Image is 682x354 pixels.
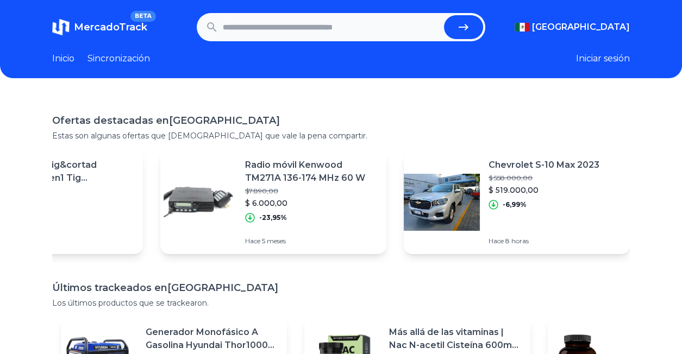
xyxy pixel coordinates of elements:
[404,164,480,240] img: Imagen destacada
[167,282,278,294] font: [GEOGRAPHIC_DATA]
[532,22,630,32] font: [GEOGRAPHIC_DATA]
[52,298,209,308] font: Los últimos productos que se trackearon.
[489,160,599,170] font: Chevrolet S-10 Max 2023
[576,53,630,64] font: Iniciar sesión
[262,237,286,245] font: 5 meses
[52,18,70,36] img: MercadoTrack
[52,282,167,294] font: Últimos trackeados en
[74,21,147,33] font: MercadoTrack
[489,237,504,245] font: Hace
[52,131,367,141] font: Estas son algunas ofertas que [DEMOGRAPHIC_DATA] que vale la pena compartir.
[160,150,386,254] a: Imagen destacadaRadio móvil Kenwood TM271A 136-174 MHz 60 W$7.890,00$ 6.000,00-23,95%Hace 5 meses
[489,174,533,182] font: $ 558.000,00
[245,160,365,183] font: Radio móvil Kenwood TM271A 136-174 MHz 60 W
[160,164,236,240] img: Imagen destacada
[87,52,150,65] a: Sincronización
[576,52,630,65] button: Iniciar sesión
[52,115,169,127] font: Ofertas destacadas en
[87,53,150,64] font: Sincronización
[515,23,530,31] img: Mexico
[404,150,630,254] a: Imagen destacadaChevrolet S-10 Max 2023$ 558.000,00$ 519.000,00-6,99%Hace 8 horas
[52,53,74,64] font: Inicio
[52,18,147,36] a: MercadoTrackBETA
[52,52,74,65] a: Inicio
[503,200,527,208] font: -6,99%
[505,237,529,245] font: 8 horas
[135,12,152,20] font: BETA
[245,198,287,208] font: $ 6.000,00
[259,213,287,222] font: -23,95%
[2,160,130,196] font: Soldador Tig&cortad 110/220v 4en1 Tig Pulso+tig+mma+corte 20cm
[489,185,539,195] font: $ 519.000,00
[245,187,278,195] font: $7.890,00
[245,237,260,245] font: Hace
[169,115,280,127] font: [GEOGRAPHIC_DATA]
[515,21,630,34] button: [GEOGRAPHIC_DATA]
